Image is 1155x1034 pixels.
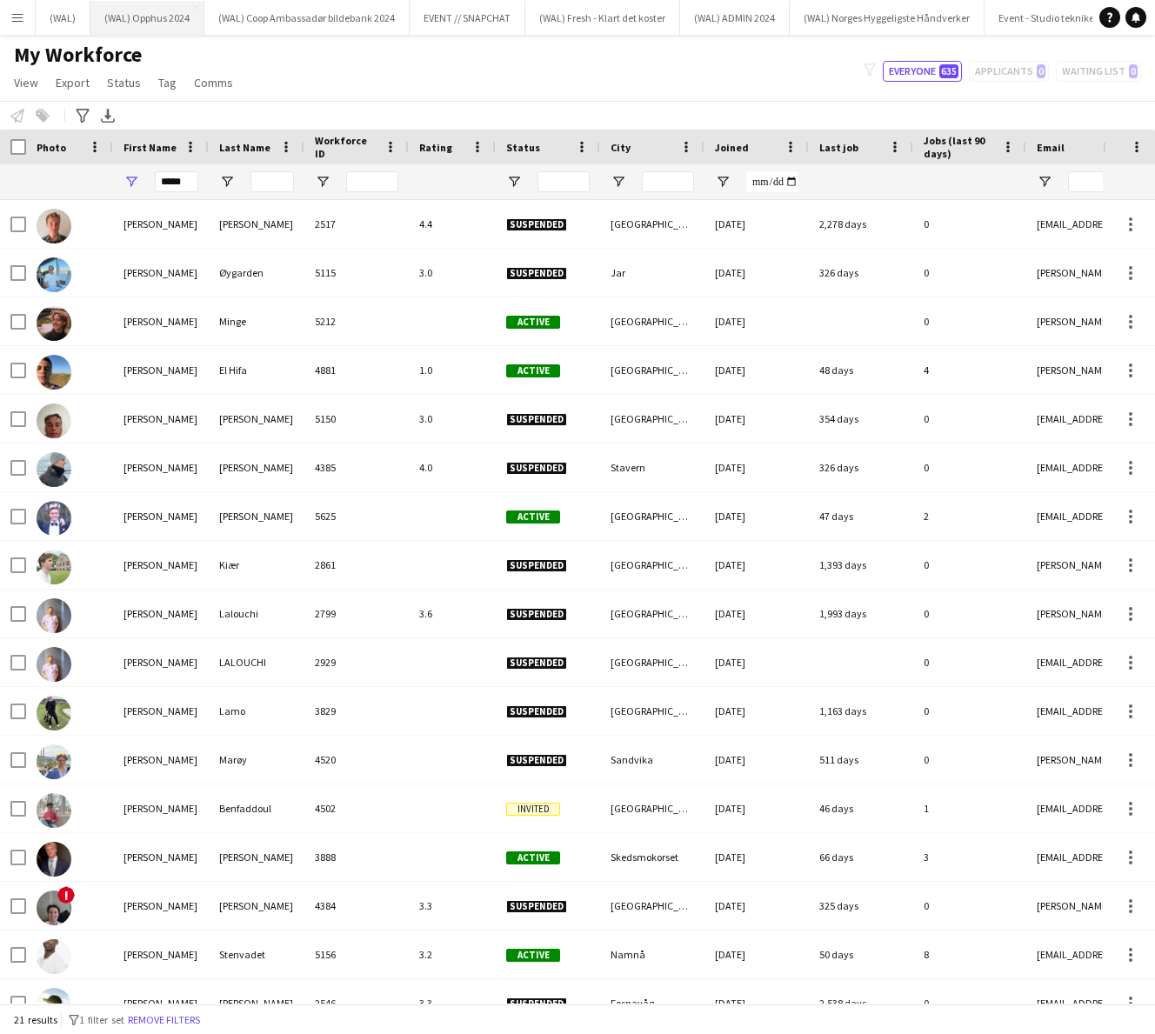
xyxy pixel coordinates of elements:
img: Elias Rahali Benfaddoul [37,793,71,828]
div: [PERSON_NAME] [209,882,304,930]
div: 3.2 [409,931,496,978]
span: Active [506,510,560,524]
div: [PERSON_NAME] [113,931,209,978]
img: Elias Irgens [37,452,71,487]
div: [DATE] [704,395,809,443]
div: 5156 [304,931,409,978]
span: Active [506,364,560,377]
input: Workforce ID Filter Input [346,171,398,192]
div: [PERSON_NAME] [113,882,209,930]
span: Suspended [506,462,567,475]
div: [PERSON_NAME] [209,979,304,1027]
div: [DATE] [704,687,809,735]
div: [DATE] [704,249,809,297]
div: 1,393 days [809,541,913,589]
img: Elias Lalouchi [37,598,71,633]
input: Joined Filter Input [746,171,798,192]
img: Elias Storøy [37,988,71,1023]
div: [DATE] [704,346,809,394]
div: 0 [913,736,1026,784]
div: Namnå [600,931,704,978]
img: Elias Maximus Marøy [37,744,71,779]
input: City Filter Input [642,171,694,192]
button: (WAL) Norges Hyggeligste Håndverker [790,1,985,35]
div: 3.0 [409,395,496,443]
img: Elias Skeide Rooney [37,891,71,925]
a: Comms [187,71,240,94]
div: 0 [913,249,1026,297]
div: 2 [913,492,1026,540]
div: Øygarden [209,249,304,297]
button: (WAL) [36,1,90,35]
div: [GEOGRAPHIC_DATA] [600,590,704,637]
div: 4.4 [409,200,496,248]
button: Event - Studio teknikere [985,1,1118,35]
span: First Name [124,141,177,154]
div: [DATE] [704,590,809,637]
img: Elias Kiær [37,550,71,584]
span: Workforce ID [315,134,377,160]
img: Elias Fosser Minge [37,306,71,341]
span: Status [506,141,540,154]
img: Elias Heitmann [37,404,71,438]
div: [PERSON_NAME] [113,687,209,735]
div: 50 days [809,931,913,978]
div: 0 [913,541,1026,589]
span: Last job [819,141,858,154]
span: Suspended [506,657,567,670]
div: [GEOGRAPHIC_DATA] [600,297,704,345]
img: Elias Bomo Øygarden [37,257,71,292]
div: [PERSON_NAME] [113,638,209,686]
div: [PERSON_NAME] [113,346,209,394]
div: 1,993 days [809,590,913,637]
a: Status [100,71,148,94]
button: Open Filter Menu [124,174,139,190]
img: Elias Lamo [37,696,71,730]
div: [DATE] [704,492,809,540]
div: [GEOGRAPHIC_DATA] [600,492,704,540]
div: 2799 [304,590,409,637]
div: 5115 [304,249,409,297]
span: Suspended [506,705,567,718]
span: Suspended [506,997,567,1011]
div: Kiær [209,541,304,589]
div: 0 [913,395,1026,443]
button: Open Filter Menu [611,174,626,190]
div: 3888 [304,833,409,881]
div: [PERSON_NAME] [113,736,209,784]
span: Suspended [506,559,567,572]
div: 3.3 [409,979,496,1027]
div: [GEOGRAPHIC_DATA] [600,784,704,832]
div: 4520 [304,736,409,784]
div: [PERSON_NAME] [113,395,209,443]
span: View [14,75,38,90]
span: 635 [939,64,958,78]
span: Active [506,316,560,329]
div: [GEOGRAPHIC_DATA] [600,882,704,930]
div: 46 days [809,784,913,832]
img: Elias Rohn [37,842,71,877]
button: (WAL) Opphus 2024 [90,1,204,35]
div: 511 days [809,736,913,784]
div: 2546 [304,979,409,1027]
span: Suspended [506,218,567,231]
div: [DATE] [704,541,809,589]
span: Active [506,949,560,962]
div: Jar [600,249,704,297]
div: [GEOGRAPHIC_DATA] [600,200,704,248]
div: [DATE] [704,200,809,248]
div: [PERSON_NAME] [113,297,209,345]
div: LALOUCHI [209,638,304,686]
div: Lalouchi [209,590,304,637]
div: [GEOGRAPHIC_DATA] [600,395,704,443]
div: 0 [913,297,1026,345]
div: Marøy [209,736,304,784]
div: El Hifa [209,346,304,394]
span: Suspended [506,413,567,426]
span: Joined [715,141,749,154]
div: [GEOGRAPHIC_DATA] [600,687,704,735]
img: Elias Bjørne-Larsen [37,209,71,243]
div: [DATE] [704,638,809,686]
a: Export [49,71,97,94]
div: 5150 [304,395,409,443]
